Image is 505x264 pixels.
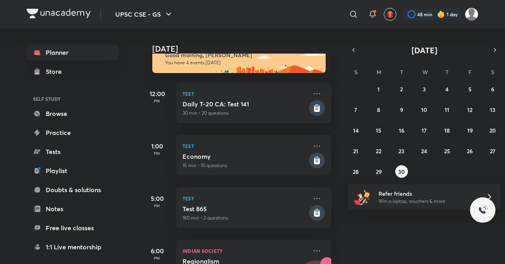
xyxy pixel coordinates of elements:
[395,83,408,95] button: September 2, 2025
[183,89,307,98] p: Test
[421,147,427,155] abbr: September 24, 2025
[354,189,370,205] img: referral
[183,100,307,108] h5: Daily T-20 CA: Test 141
[376,147,381,155] abbr: September 22, 2025
[400,68,403,76] abbr: Tuesday
[350,165,362,178] button: September 28, 2025
[27,220,119,236] a: Free live classes
[468,68,472,76] abbr: Friday
[422,68,428,76] abbr: Wednesday
[377,68,381,76] abbr: Monday
[183,205,307,213] h5: Test 865
[165,60,319,66] p: You have 4 events [DATE]
[467,106,472,114] abbr: September 12, 2025
[141,203,173,208] p: PM
[412,45,437,56] span: [DATE]
[400,85,403,93] abbr: September 2, 2025
[418,83,431,95] button: September 3, 2025
[183,214,307,222] p: 180 min • 2 questions
[445,106,449,114] abbr: September 11, 2025
[27,64,119,79] a: Store
[183,246,307,256] p: Indian Society
[399,127,404,134] abbr: September 16, 2025
[183,152,307,160] h5: Economy
[489,127,496,134] abbr: September 20, 2025
[353,127,359,134] abbr: September 14, 2025
[27,144,119,160] a: Tests
[141,98,173,103] p: PM
[141,89,173,98] h5: 12:00
[398,147,404,155] abbr: September 23, 2025
[141,151,173,156] p: PM
[27,9,91,20] a: Company Logo
[384,8,396,21] button: avatar
[372,124,385,137] button: September 15, 2025
[376,127,381,134] abbr: September 15, 2025
[183,194,307,203] p: Test
[387,11,394,18] img: avatar
[441,103,453,116] button: September 11, 2025
[27,92,119,106] h6: SELF STUDY
[467,147,473,155] abbr: September 26, 2025
[27,239,119,255] a: 1:1 Live mentorship
[372,83,385,95] button: September 1, 2025
[464,145,476,157] button: September 26, 2025
[27,9,91,18] img: Company Logo
[141,246,173,256] h5: 6:00
[377,85,380,93] abbr: September 1, 2025
[418,124,431,137] button: September 17, 2025
[395,124,408,137] button: September 16, 2025
[350,124,362,137] button: September 14, 2025
[445,68,449,76] abbr: Thursday
[441,83,453,95] button: September 4, 2025
[398,168,405,175] abbr: September 30, 2025
[491,85,494,93] abbr: September 6, 2025
[27,44,119,60] a: Planner
[418,145,431,157] button: September 24, 2025
[350,145,362,157] button: September 21, 2025
[421,106,427,114] abbr: September 10, 2025
[490,147,495,155] abbr: September 27, 2025
[423,85,426,93] abbr: September 3, 2025
[353,168,359,175] abbr: September 28, 2025
[490,106,495,114] abbr: September 13, 2025
[354,106,357,114] abbr: September 7, 2025
[445,85,449,93] abbr: September 4, 2025
[468,85,472,93] abbr: September 5, 2025
[353,147,358,155] abbr: September 21, 2025
[111,6,178,22] button: UPSC CSE - GS
[486,103,499,116] button: September 13, 2025
[379,189,476,198] h6: Refer friends
[464,103,476,116] button: September 12, 2025
[27,182,119,198] a: Doubts & solutions
[486,124,499,137] button: September 20, 2025
[183,162,307,169] p: 15 min • 10 questions
[46,67,66,76] div: Store
[141,141,173,151] h5: 1:00
[376,168,382,175] abbr: September 29, 2025
[441,145,453,157] button: September 25, 2025
[152,44,339,54] h4: [DATE]
[379,198,476,205] p: Win a laptop, vouchers & more
[418,103,431,116] button: September 10, 2025
[437,10,445,18] img: streak
[372,145,385,157] button: September 22, 2025
[27,125,119,141] a: Practice
[478,205,488,215] img: ttu
[354,68,357,76] abbr: Sunday
[444,147,450,155] abbr: September 25, 2025
[491,68,494,76] abbr: Saturday
[183,110,307,117] p: 30 min • 20 questions
[486,145,499,157] button: September 27, 2025
[400,106,403,114] abbr: September 9, 2025
[27,106,119,121] a: Browse
[464,124,476,137] button: September 19, 2025
[444,127,450,134] abbr: September 18, 2025
[441,124,453,137] button: September 18, 2025
[486,83,499,95] button: September 6, 2025
[395,165,408,178] button: September 30, 2025
[183,141,307,151] p: Test
[421,127,427,134] abbr: September 17, 2025
[27,201,119,217] a: Notes
[141,256,173,260] p: PM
